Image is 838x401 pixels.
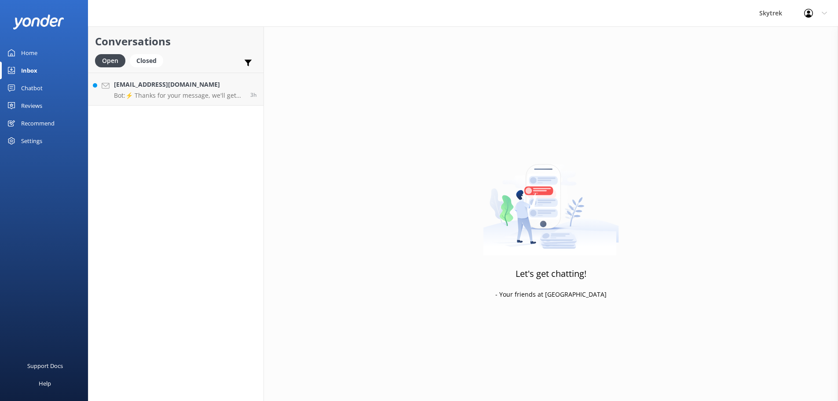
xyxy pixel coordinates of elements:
[95,55,130,65] a: Open
[495,290,607,299] p: - Your friends at [GEOGRAPHIC_DATA]
[27,357,63,375] div: Support Docs
[483,146,619,256] img: artwork of a man stealing a conversation from at giant smartphone
[130,54,163,67] div: Closed
[250,91,257,99] span: 08:50am 16-Aug-2025 (UTC +12:00) Pacific/Auckland
[39,375,51,392] div: Help
[516,267,586,281] h3: Let's get chatting!
[130,55,168,65] a: Closed
[21,79,43,97] div: Chatbot
[21,97,42,114] div: Reviews
[21,44,37,62] div: Home
[114,92,244,99] p: Bot: ⚡ Thanks for your message, we'll get back to you as soon as we can. You're also welcome to k...
[88,73,263,106] a: [EMAIL_ADDRESS][DOMAIN_NAME]Bot:⚡ Thanks for your message, we'll get back to you as soon as we ca...
[21,132,42,150] div: Settings
[21,114,55,132] div: Recommend
[114,80,244,89] h4: [EMAIL_ADDRESS][DOMAIN_NAME]
[13,15,64,29] img: yonder-white-logo.png
[95,33,257,50] h2: Conversations
[95,54,125,67] div: Open
[21,62,37,79] div: Inbox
